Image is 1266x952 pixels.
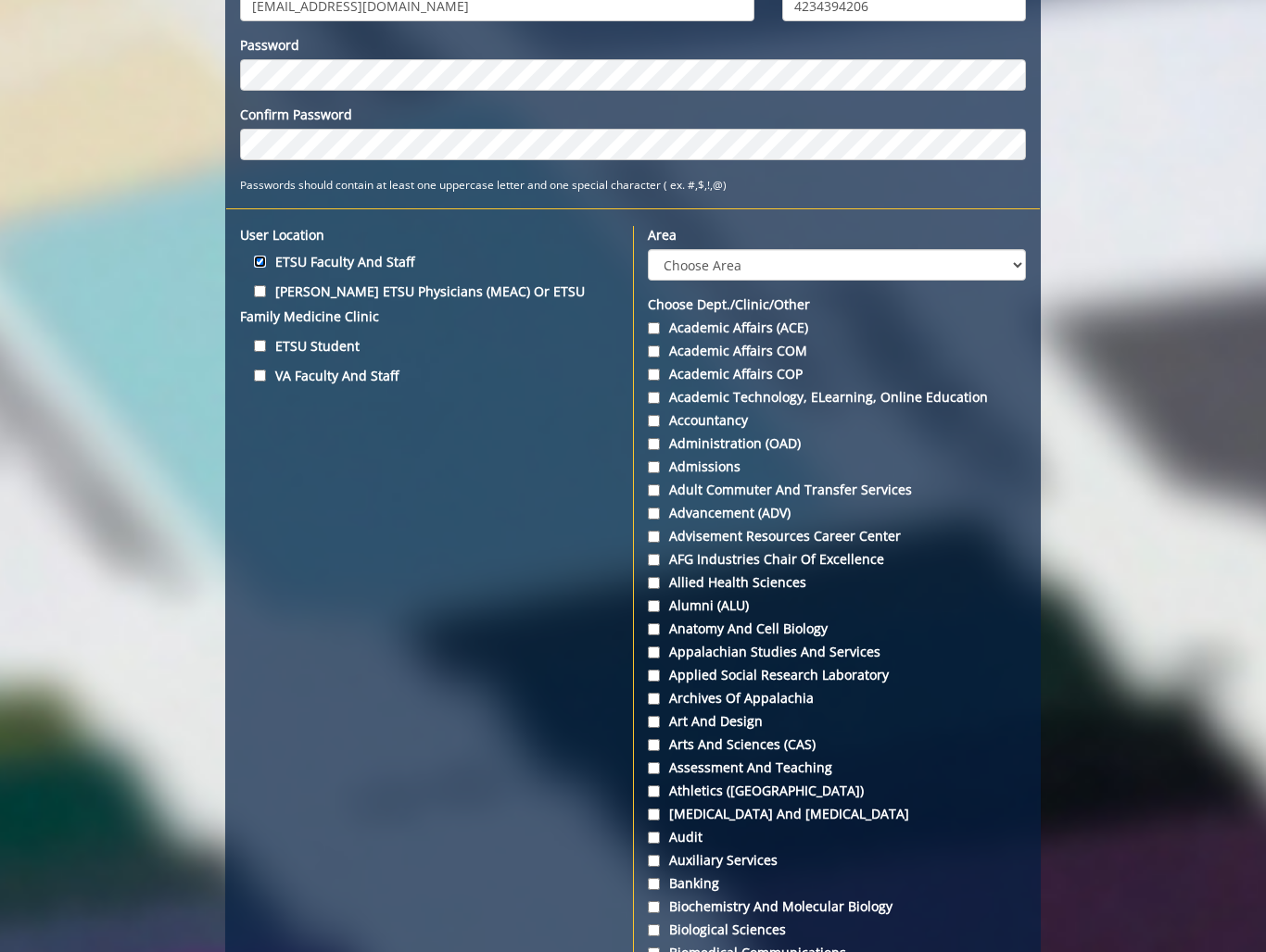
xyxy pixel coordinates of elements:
label: ETSU Student [240,333,619,358]
label: Anatomy and Cell Biology [648,620,1026,638]
label: VA Faculty and Staff [240,363,619,388]
label: [PERSON_NAME] ETSU Physicians (MEAC) or ETSU Family Medicine Clinic [240,279,619,329]
label: Athletics ([GEOGRAPHIC_DATA]) [648,782,1026,800]
label: Advisement Resources Career Center [648,527,1026,545]
label: Applied Social Research Laboratory [648,666,1026,684]
label: Audit [648,828,1026,846]
label: [MEDICAL_DATA] and [MEDICAL_DATA] [648,805,1026,823]
label: Assessment and Teaching [648,758,1026,777]
label: User location [240,226,619,244]
label: Academic Affairs COP [648,365,1026,383]
label: Arts and Sciences (CAS) [648,735,1026,754]
label: Archives of Appalachia [648,689,1026,708]
small: Passwords should contain at least one uppercase letter and one special character ( ex. #,$,!,@) [240,177,727,192]
label: Academic Technology, eLearning, Online Education [648,388,1026,407]
label: Confirm Password [240,106,1027,124]
label: Choose Dept./Clinic/Other [648,295,1026,314]
label: Adult Commuter and Transfer Services [648,481,1026,499]
label: Advancement (ADV) [648,504,1026,522]
label: Biochemistry and Molecular Biology [648,897,1026,916]
label: Academic Affairs COM [648,342,1026,360]
label: Password [240,36,1027,55]
label: Auxiliary Services [648,851,1026,870]
label: Accountancy [648,411,1026,430]
label: Allied Health Sciences [648,573,1026,592]
label: Academic Affairs (ACE) [648,319,1026,337]
label: Area [648,226,1026,244]
label: ETSU Faculty and Staff [240,249,619,274]
label: Biological Sciences [648,921,1026,939]
label: AFG Industries Chair of Excellence [648,550,1026,569]
label: Administration (OAD) [648,434,1026,453]
label: Alumni (ALU) [648,596,1026,615]
label: Art and Design [648,712,1026,731]
label: Admissions [648,457,1026,476]
label: Banking [648,874,1026,893]
label: Appalachian Studies and Services [648,643,1026,661]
